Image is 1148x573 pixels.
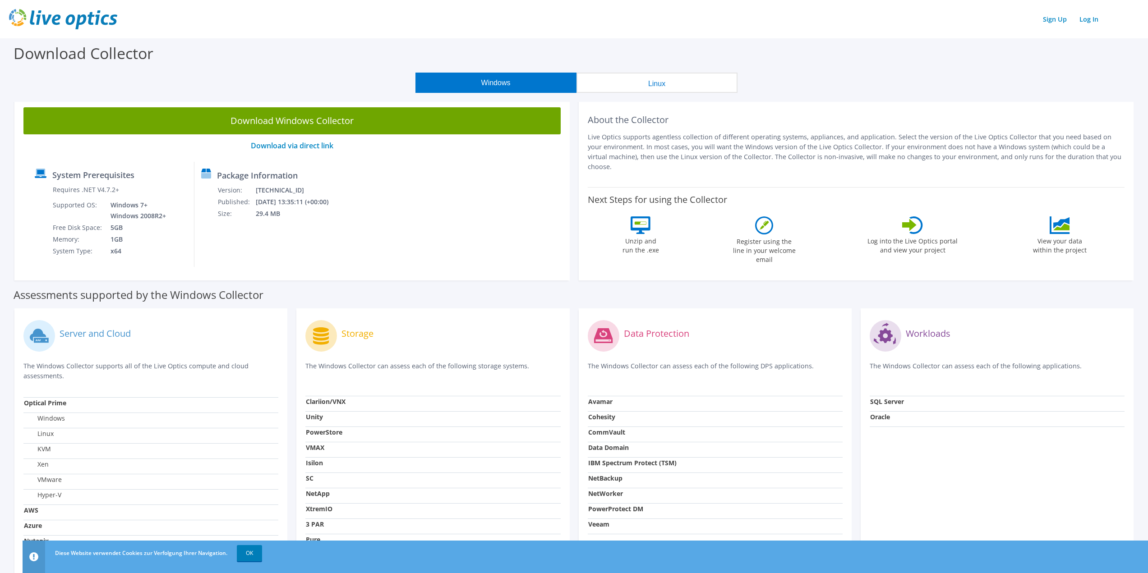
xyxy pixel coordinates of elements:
[24,399,66,407] strong: Optical Prime
[14,43,153,64] label: Download Collector
[255,196,340,208] td: [DATE] 13:35:11 (+00:00)
[217,171,298,180] label: Package Information
[1027,234,1092,255] label: View your data within the project
[53,185,119,194] label: Requires .NET V4.7.2+
[306,535,320,544] strong: Pure
[588,194,727,205] label: Next Steps for using the Collector
[341,329,373,338] label: Storage
[104,199,168,222] td: Windows 7+ Windows 2008R2+
[217,196,255,208] td: Published:
[52,222,104,234] td: Free Disk Space:
[415,73,576,93] button: Windows
[306,413,323,421] strong: Unity
[24,460,49,469] label: Xen
[870,397,904,406] strong: SQL Server
[306,458,323,467] strong: Isilon
[588,489,623,498] strong: NetWorker
[104,234,168,245] td: 1GB
[588,115,1125,125] h2: About the Collector
[305,361,560,380] p: The Windows Collector can assess each of the following storage systems.
[255,208,340,220] td: 29.4 MB
[24,521,42,530] strong: Azure
[14,290,263,299] label: Assessments supported by the Windows Collector
[306,504,332,513] strong: XtremIO
[104,245,168,257] td: x64
[588,428,625,436] strong: CommVault
[588,397,613,406] strong: Avamar
[52,245,104,257] td: System Type:
[24,490,61,500] label: Hyper-V
[576,73,738,93] button: Linux
[9,9,117,29] img: live_optics_svg.svg
[217,208,255,220] td: Size:
[23,107,561,134] a: Download Windows Collector
[60,329,131,338] label: Server and Cloud
[255,184,340,196] td: [TECHNICAL_ID]
[306,428,342,436] strong: PowerStore
[104,222,168,234] td: 5GB
[1075,13,1103,26] a: Log In
[55,549,227,557] span: Diese Website verwendet Cookies zur Verfolgung Ihrer Navigation.
[306,443,324,452] strong: VMAX
[24,536,49,545] strong: Nutanix
[588,474,622,482] strong: NetBackup
[870,413,890,421] strong: Oracle
[588,361,843,380] p: The Windows Collector can assess each of the following DPS applications.
[24,445,51,454] label: KVM
[52,170,134,179] label: System Prerequisites
[24,414,65,423] label: Windows
[588,413,615,421] strong: Cohesity
[588,443,629,452] strong: Data Domain
[52,234,104,245] td: Memory:
[306,489,330,498] strong: NetApp
[1038,13,1071,26] a: Sign Up
[624,329,689,338] label: Data Protection
[730,234,798,264] label: Register using the line in your welcome email
[306,520,324,528] strong: 3 PAR
[237,545,262,561] a: OK
[588,504,643,513] strong: PowerProtect DM
[52,199,104,222] td: Supported OS:
[217,184,255,196] td: Version:
[306,397,346,406] strong: Clariion/VNX
[867,234,958,255] label: Log into the Live Optics portal and view your project
[588,132,1125,172] p: Live Optics supports agentless collection of different operating systems, appliances, and applica...
[870,361,1125,380] p: The Windows Collector can assess each of the following applications.
[620,234,661,255] label: Unzip and run the .exe
[251,141,333,151] a: Download via direct link
[24,506,38,514] strong: AWS
[24,429,54,438] label: Linux
[24,475,62,484] label: VMware
[23,361,278,381] p: The Windows Collector supports all of the Live Optics compute and cloud assessments.
[588,458,677,467] strong: IBM Spectrum Protect (TSM)
[906,329,950,338] label: Workloads
[306,474,314,482] strong: SC
[588,520,609,528] strong: Veeam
